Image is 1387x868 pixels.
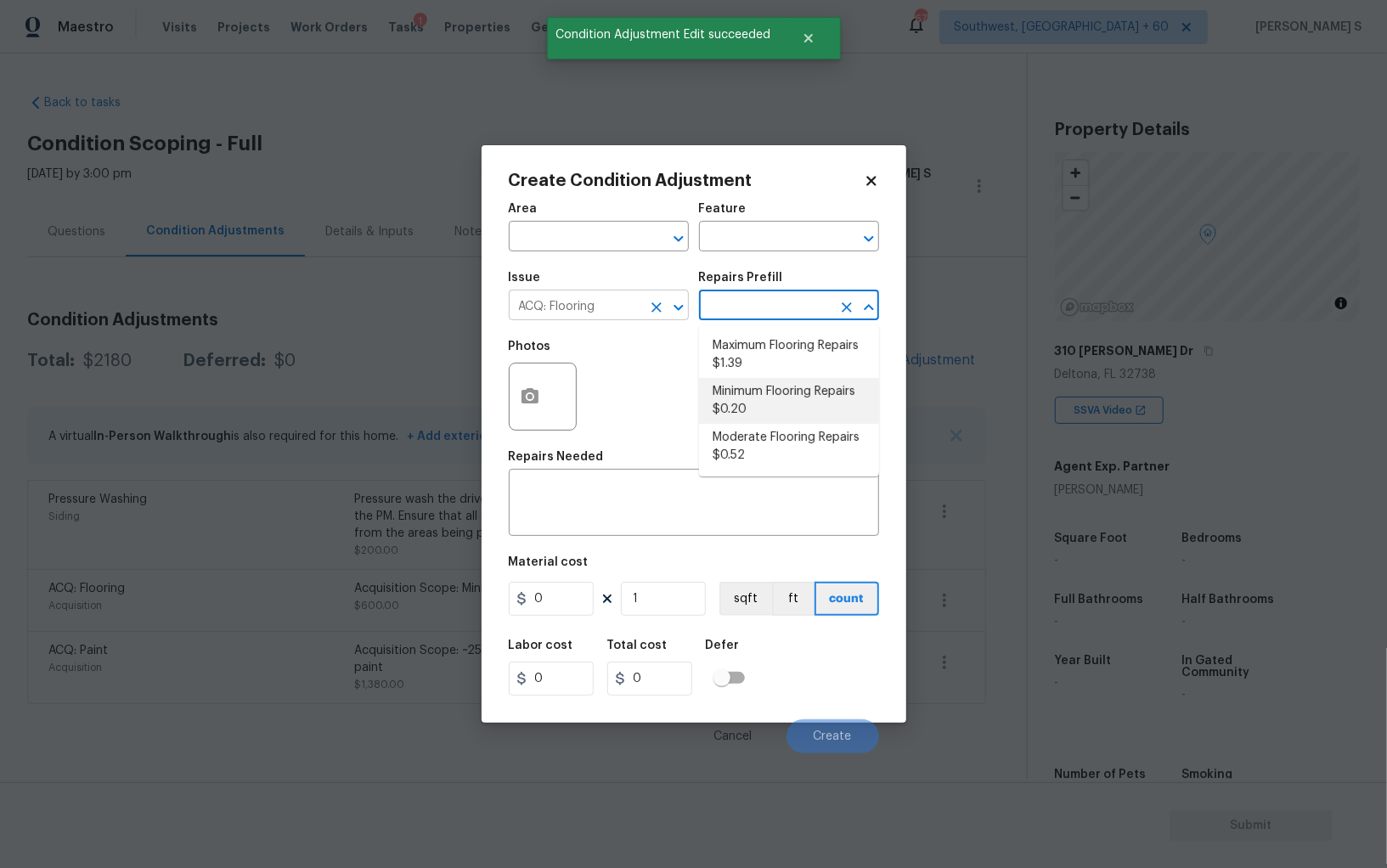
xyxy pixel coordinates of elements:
[781,21,837,55] button: Close
[815,582,879,616] button: count
[509,203,538,215] h5: Area
[645,296,668,319] button: Clear
[667,227,691,251] button: Open
[706,640,740,651] h5: Defer
[857,227,881,251] button: Open
[699,272,783,284] h5: Repairs Prefill
[687,719,780,753] button: Cancel
[814,730,852,743] span: Create
[857,296,881,319] button: Close
[719,582,772,616] button: sqft
[509,341,551,352] h5: Photos
[509,640,573,651] h5: Labor cost
[699,424,879,470] li: Moderate Flooring Repairs $0.52
[699,378,879,424] li: Minimum Flooring Repairs $0.20
[772,582,815,616] button: ft
[509,172,864,189] h2: Create Condition Adjustment
[835,296,859,319] button: Clear
[667,296,691,319] button: Open
[714,730,753,743] span: Cancel
[699,332,879,378] li: Maximum Flooring Repairs $1.39
[509,556,589,568] h5: Material cost
[509,451,604,463] h5: Repairs Needed
[509,272,541,284] h5: Issue
[787,719,879,753] button: Create
[699,203,747,215] h5: Feature
[607,640,668,651] h5: Total cost
[547,17,781,53] span: Condition Adjustment Edit succeeded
